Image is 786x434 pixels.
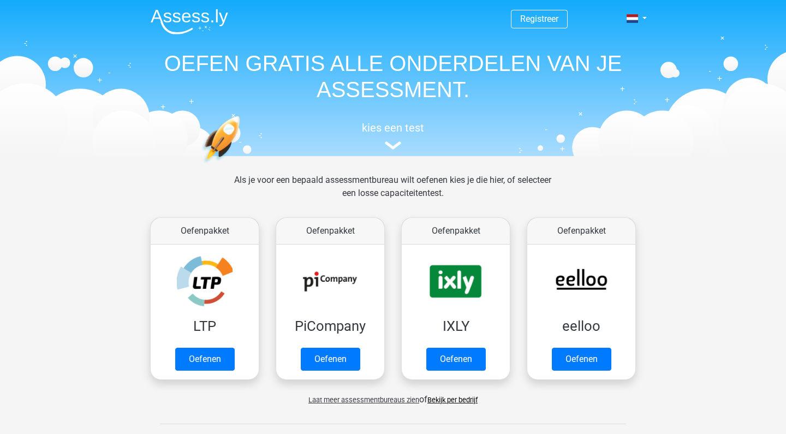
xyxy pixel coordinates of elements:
a: kies een test [142,121,644,150]
a: Bekijk per bedrijf [427,396,478,404]
h1: OEFEN GRATIS ALLE ONDERDELEN VAN JE ASSESSMENT. [142,50,644,103]
div: of [142,384,644,406]
h5: kies een test [142,121,644,134]
img: Assessly [151,9,228,34]
div: Als je voor een bepaald assessmentbureau wilt oefenen kies je die hier, of selecteer een losse ca... [225,174,560,213]
a: Oefenen [552,348,611,371]
a: Registreer [520,14,558,24]
a: Oefenen [175,348,235,371]
a: Oefenen [301,348,360,371]
span: Laat meer assessmentbureaus zien [308,396,419,404]
img: oefenen [202,116,282,215]
a: Oefenen [426,348,486,371]
img: assessment [385,141,401,150]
